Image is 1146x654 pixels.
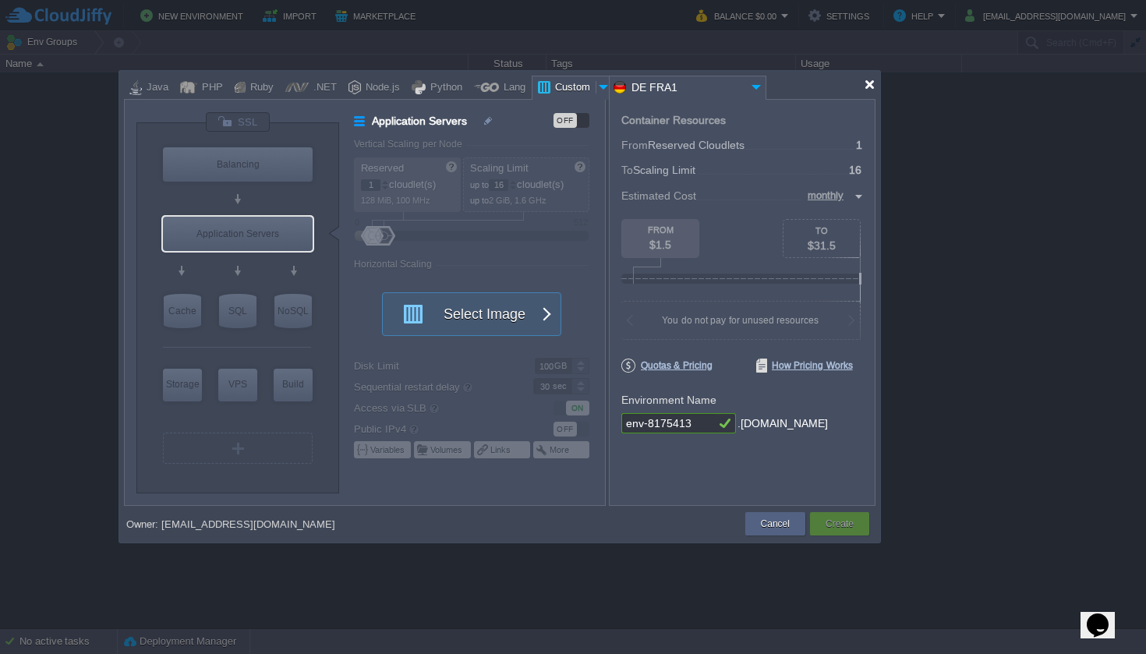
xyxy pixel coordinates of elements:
[126,518,335,530] div: Owner: [EMAIL_ADDRESS][DOMAIN_NAME]
[550,76,596,100] div: Custom
[218,369,257,401] div: Elastic VPS
[361,76,400,100] div: Node.js
[218,369,257,400] div: VPS
[274,369,313,401] div: Build Node
[621,394,716,406] label: Environment Name
[737,413,828,434] div: .[DOMAIN_NAME]
[621,115,726,126] div: Container Resources
[761,516,790,532] button: Cancel
[163,433,313,464] div: Create New Layer
[756,359,853,373] span: How Pricing Works
[826,516,854,532] button: Create
[393,293,533,335] button: Select Image
[621,359,713,373] span: Quotas & Pricing
[426,76,462,100] div: Python
[219,294,256,328] div: SQL Databases
[163,217,313,251] div: Application Servers
[164,294,201,328] div: Cache
[274,369,313,400] div: Build
[554,113,577,128] div: OFF
[163,147,313,182] div: Load Balancer
[274,294,312,328] div: NoSQL Databases
[163,369,202,401] div: Storage Containers
[142,76,168,100] div: Java
[1081,592,1130,638] iframe: chat widget
[163,147,313,182] div: Balancing
[197,76,223,100] div: PHP
[274,294,312,328] div: NoSQL
[499,76,525,100] div: Lang
[246,76,274,100] div: Ruby
[163,369,202,400] div: Storage
[219,294,256,328] div: SQL
[309,76,337,100] div: .NET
